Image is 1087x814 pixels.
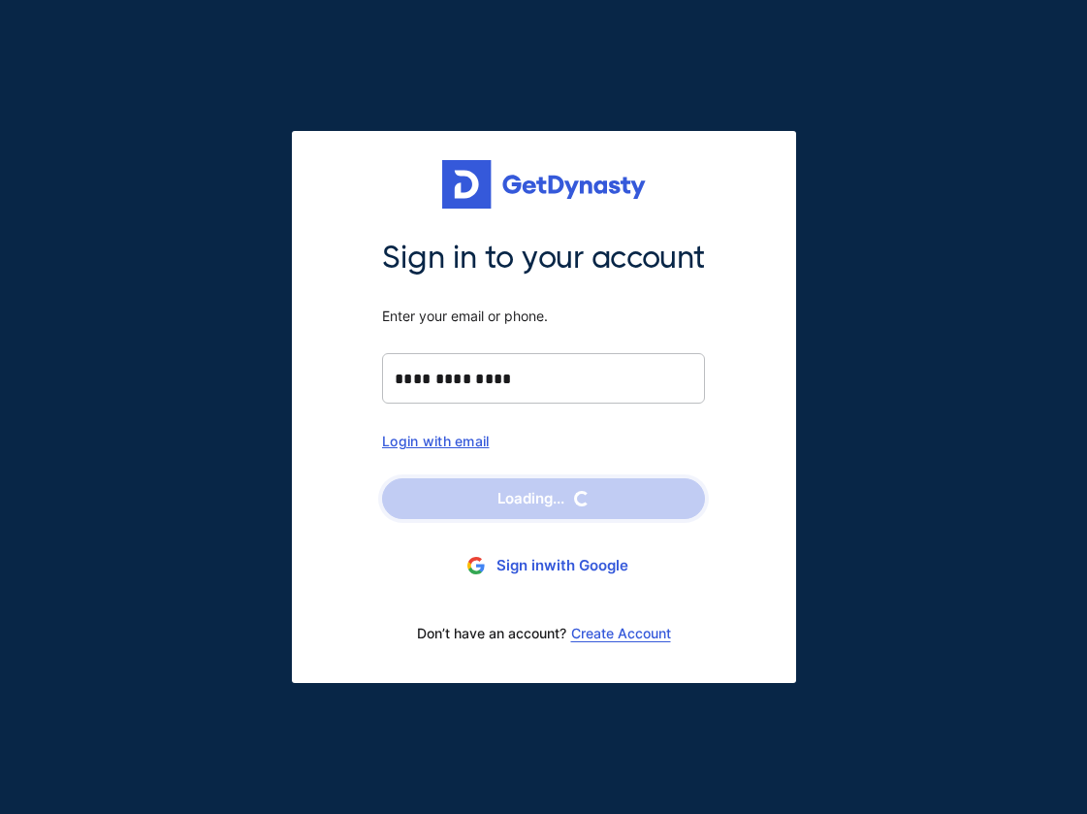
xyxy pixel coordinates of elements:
button: Sign inwith Google [382,548,705,584]
span: Sign in to your account [382,238,705,278]
a: Create Account [571,626,671,641]
div: Don’t have an account? [382,613,705,654]
span: Enter your email or phone. [382,308,705,325]
div: Login with email [382,433,705,449]
img: Get started for free with Dynasty Trust Company [442,160,646,209]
